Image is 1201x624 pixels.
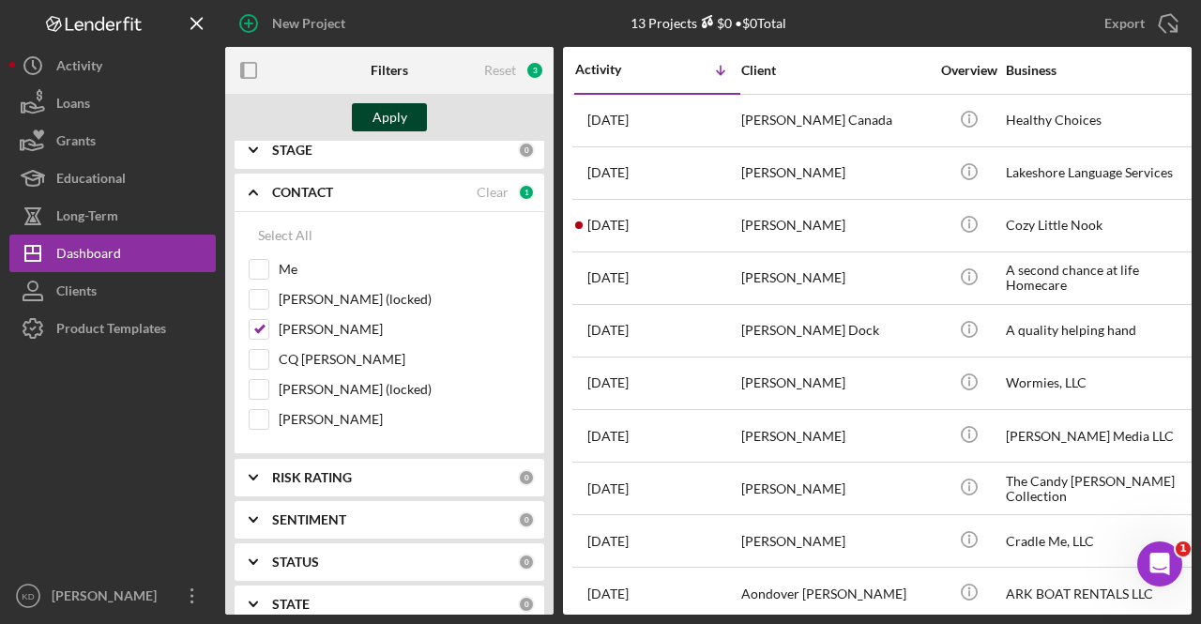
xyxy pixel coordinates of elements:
time: 2025-08-11 18:54 [587,534,629,549]
div: 0 [518,469,535,486]
label: [PERSON_NAME] [279,410,530,429]
button: Product Templates [9,310,216,347]
div: Loans [56,84,90,127]
div: A second chance at life Homecare [1006,253,1193,303]
label: Me [279,260,530,279]
div: Wormies, LLC [1006,358,1193,408]
div: 1 [518,184,535,201]
button: Grants [9,122,216,160]
label: [PERSON_NAME] (locked) [279,380,530,399]
time: 2025-08-15 20:44 [587,218,629,233]
b: SENTIMENT [272,512,346,527]
b: CONTACT [272,185,333,200]
button: Dashboard [9,235,216,272]
div: Lakeshore Language Services [1006,148,1193,198]
div: $0 [697,15,732,31]
div: Clients [56,272,97,314]
div: Dashboard [56,235,121,277]
time: 2025-08-16 03:52 [587,165,629,180]
label: CQ [PERSON_NAME] [279,350,530,369]
div: Cradle Me, LLC [1006,516,1193,566]
div: [PERSON_NAME] [741,411,929,461]
span: 1 [1176,541,1191,556]
time: 2025-08-12 21:44 [587,481,629,496]
button: Activity [9,47,216,84]
div: [PERSON_NAME] Canada [741,96,929,145]
iframe: Intercom live chat [1137,541,1182,586]
div: Product Templates [56,310,166,352]
div: ARK BOAT RENTALS LLC [1006,569,1193,618]
time: 2025-08-13 15:34 [587,375,629,390]
div: 0 [518,142,535,159]
div: [PERSON_NAME] [741,148,929,198]
div: Grants [56,122,96,164]
div: Cozy Little Nook [1006,201,1193,251]
div: [PERSON_NAME] [741,253,929,303]
div: Business [1006,63,1193,78]
b: STATUS [272,555,319,570]
div: Long-Term [56,197,118,239]
time: 2025-08-14 15:17 [587,323,629,338]
time: 2025-08-13 04:51 [587,429,629,444]
label: [PERSON_NAME] (locked) [279,290,530,309]
button: Clients [9,272,216,310]
div: 13 Projects • $0 Total [631,15,786,31]
div: Select All [258,217,312,254]
b: STATE [272,597,310,612]
div: Educational [56,160,126,202]
div: [PERSON_NAME] [741,201,929,251]
b: Filters [371,63,408,78]
div: 0 [518,596,535,613]
div: [PERSON_NAME] [47,577,169,619]
div: Activity [575,62,658,77]
button: Long-Term [9,197,216,235]
div: New Project [272,5,345,42]
div: Apply [372,103,407,131]
button: KD[PERSON_NAME] [9,577,216,615]
b: RISK RATING [272,470,352,485]
div: Healthy Choices [1006,96,1193,145]
div: 3 [525,61,544,80]
div: 0 [518,511,535,528]
div: [PERSON_NAME] Dock [741,306,929,356]
time: 2025-08-11 17:35 [587,586,629,601]
div: Aondover [PERSON_NAME] [741,569,929,618]
div: Client [741,63,929,78]
div: [PERSON_NAME] [741,358,929,408]
button: Educational [9,160,216,197]
div: 0 [518,554,535,571]
div: [PERSON_NAME] Media LLC [1006,411,1193,461]
div: [PERSON_NAME] [741,464,929,513]
button: New Project [225,5,364,42]
div: The Candy [PERSON_NAME] Collection [1006,464,1193,513]
b: STAGE [272,143,312,158]
div: Export [1104,5,1145,42]
time: 2025-08-15 01:44 [587,270,629,285]
button: Loans [9,84,216,122]
div: Clear [477,185,509,200]
text: KD [22,591,34,601]
button: Apply [352,103,427,131]
time: 2025-08-18 14:55 [587,113,629,128]
div: Activity [56,47,102,89]
button: Export [1086,5,1192,42]
label: [PERSON_NAME] [279,320,530,339]
div: A quality helping hand [1006,306,1193,356]
button: Select All [249,217,322,254]
div: Overview [934,63,1004,78]
div: [PERSON_NAME] [741,516,929,566]
div: Reset [484,63,516,78]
